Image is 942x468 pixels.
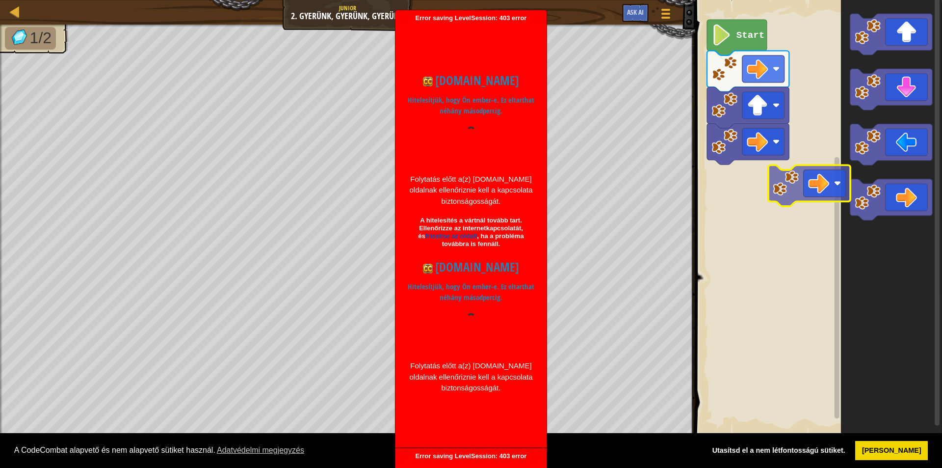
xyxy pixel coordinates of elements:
h1: [DOMAIN_NAME] [408,258,534,276]
p: Hitelesítjük, hogy Ön ember-e. Ez eltarthat néhány másodpercig. [408,95,534,117]
div: A hitelesítés a vártnál tovább tart. Ellenőrizze az internetkapcsolatát, és , ha a probléma továb... [418,217,523,248]
span: 1/2 [30,29,52,47]
a: frissítse az oldalt [425,232,477,240]
div: Folytatás előtt a(z) [DOMAIN_NAME] oldalnak ellenőriznie kell a kapcsolata biztonságosságát. [408,174,534,207]
span: Ask AI [627,7,644,17]
img: A(z) codecombat.com ikonja [423,264,433,274]
img: A(z) codecombat.com ikonja [423,77,433,86]
p: Hitelesítjük, hogy Ön ember-e. Ez eltarthat néhány másodpercig. [408,281,534,303]
button: Ask AI [622,4,649,22]
span: Error saving LevelSession: 403 error [400,14,542,443]
button: Játék Menü [654,4,678,27]
div: Folytatás előtt a(z) [DOMAIN_NAME] oldalnak ellenőriznie kell a kapcsolata biztonságosságát. [408,360,534,394]
a: learn more about cookies [215,443,306,458]
li: Gyűjtsd össze a drágaköveket. [5,27,56,50]
a: deny cookies [706,441,852,461]
text: Start [736,30,764,41]
h1: [DOMAIN_NAME] [408,71,534,90]
span: A CodeCombat alapvető és nem alapvető sütiket használ. [14,443,698,458]
a: allow cookies [855,441,928,461]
